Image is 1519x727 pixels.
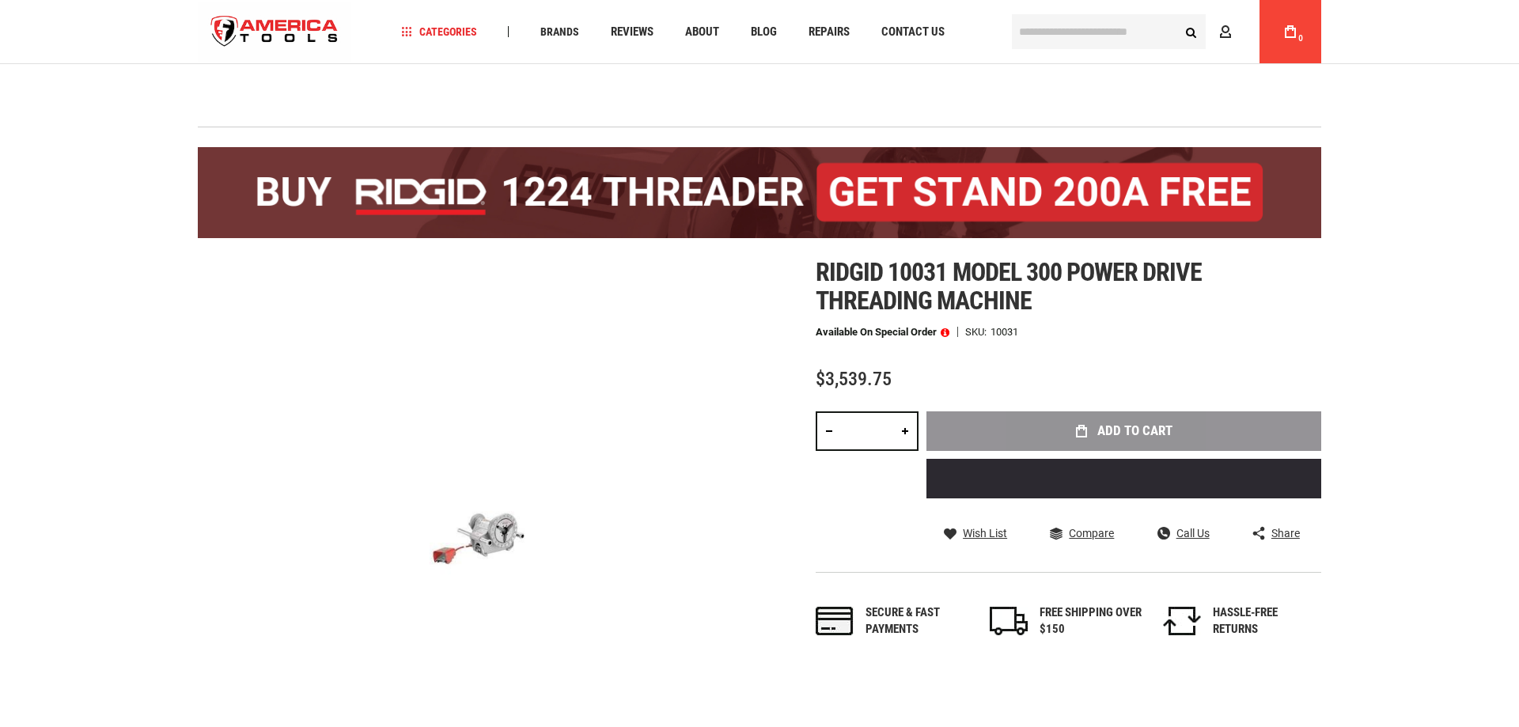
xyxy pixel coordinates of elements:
[1176,17,1206,47] button: Search
[401,26,477,37] span: Categories
[1050,526,1114,540] a: Compare
[991,327,1018,337] div: 10031
[816,607,854,635] img: payments
[801,21,857,43] a: Repairs
[533,21,586,43] a: Brands
[198,2,351,62] a: store logo
[1298,34,1303,43] span: 0
[1157,526,1210,540] a: Call Us
[965,327,991,337] strong: SKU
[1176,528,1210,539] span: Call Us
[611,26,653,38] span: Reviews
[1069,528,1114,539] span: Compare
[816,327,949,338] p: Available on Special Order
[816,257,1202,316] span: Ridgid 10031 model 300 power drive threading machine
[198,2,351,62] img: America Tools
[816,368,892,390] span: $3,539.75
[685,26,719,38] span: About
[990,607,1028,635] img: shipping
[1163,607,1201,635] img: returns
[866,604,968,638] div: Secure & fast payments
[944,526,1007,540] a: Wish List
[744,21,784,43] a: Blog
[751,26,777,38] span: Blog
[198,147,1321,238] img: BOGO: Buy the RIDGID® 1224 Threader (26092), get the 92467 200A Stand FREE!
[1040,604,1142,638] div: FREE SHIPPING OVER $150
[394,21,484,43] a: Categories
[881,26,945,38] span: Contact Us
[809,26,850,38] span: Repairs
[678,21,726,43] a: About
[963,528,1007,539] span: Wish List
[540,26,579,37] span: Brands
[1213,604,1316,638] div: HASSLE-FREE RETURNS
[604,21,661,43] a: Reviews
[874,21,952,43] a: Contact Us
[1271,528,1300,539] span: Share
